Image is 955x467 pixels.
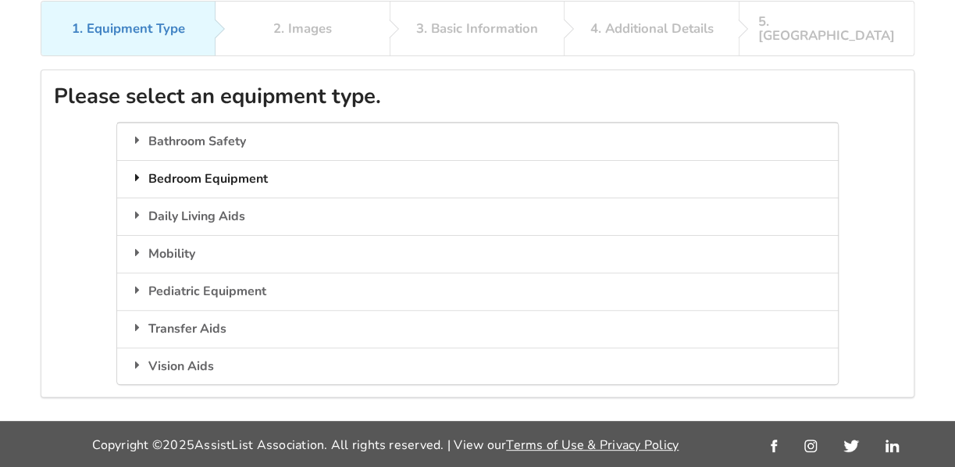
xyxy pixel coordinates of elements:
img: twitter_link [843,440,858,452]
div: Vision Aids [117,348,837,385]
div: Transfer Aids [117,310,837,348]
div: Pediatric Equipment [117,273,837,310]
div: Bathroom Safety [117,123,837,160]
div: Bedroom Equipment [117,160,837,198]
h2: Please select an equipment type. [54,83,901,110]
img: linkedin_link [886,440,899,452]
div: Daily Living Aids [117,198,837,235]
img: instagram_link [804,440,817,452]
div: Mobility [117,235,837,273]
div: 1. Equipment Type [72,22,185,36]
img: facebook_link [771,440,777,452]
a: Terms of Use & Privacy Policy [506,437,679,454]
